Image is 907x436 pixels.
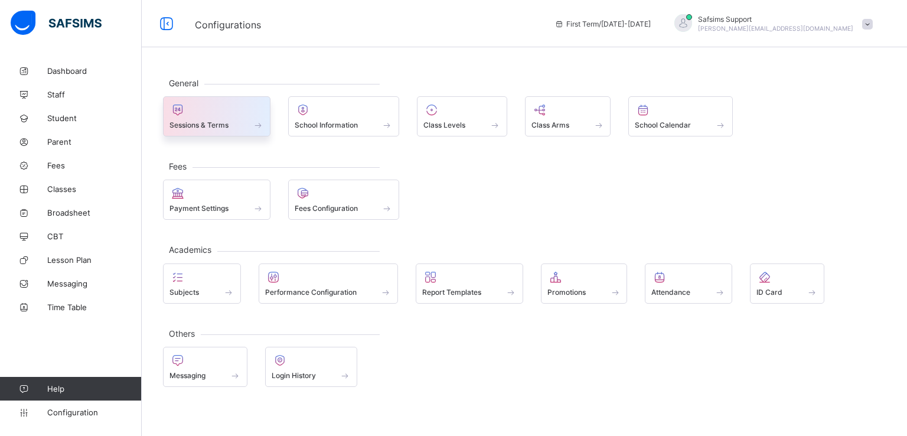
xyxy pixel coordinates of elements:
[698,15,853,24] span: Safsims Support
[169,371,205,380] span: Messaging
[47,208,142,217] span: Broadsheet
[47,302,142,312] span: Time Table
[750,263,824,304] div: ID Card
[635,121,691,129] span: School Calendar
[645,263,732,304] div: Attendance
[259,263,399,304] div: Performance Configuration
[163,347,247,387] div: Messaging
[163,263,241,304] div: Subjects
[47,113,142,123] span: Student
[272,371,316,380] span: Login History
[169,121,229,129] span: Sessions & Terms
[47,161,142,170] span: Fees
[169,288,199,297] span: Subjects
[288,96,400,136] div: School Information
[756,288,782,297] span: ID Card
[416,263,523,304] div: Report Templates
[541,263,628,304] div: Promotions
[422,288,481,297] span: Report Templates
[295,204,358,213] span: Fees Configuration
[163,161,193,171] span: Fees
[47,279,142,288] span: Messaging
[163,78,204,88] span: General
[163,180,270,220] div: Payment Settings
[525,96,611,136] div: Class Arms
[163,245,217,255] span: Academics
[698,25,853,32] span: [PERSON_NAME][EMAIL_ADDRESS][DOMAIN_NAME]
[628,96,733,136] div: School Calendar
[547,288,586,297] span: Promotions
[47,66,142,76] span: Dashboard
[47,384,141,393] span: Help
[265,347,358,387] div: Login History
[11,11,102,35] img: safsims
[47,255,142,265] span: Lesson Plan
[195,19,261,31] span: Configurations
[663,14,879,34] div: SafsimsSupport
[47,184,142,194] span: Classes
[531,121,569,129] span: Class Arms
[265,288,357,297] span: Performance Configuration
[288,180,400,220] div: Fees Configuration
[295,121,358,129] span: School Information
[163,328,201,339] span: Others
[47,408,141,417] span: Configuration
[169,204,229,213] span: Payment Settings
[47,90,142,99] span: Staff
[651,288,690,297] span: Attendance
[47,232,142,241] span: CBT
[423,121,465,129] span: Class Levels
[417,96,507,136] div: Class Levels
[163,96,270,136] div: Sessions & Terms
[47,137,142,147] span: Parent
[554,19,651,28] span: session/term information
